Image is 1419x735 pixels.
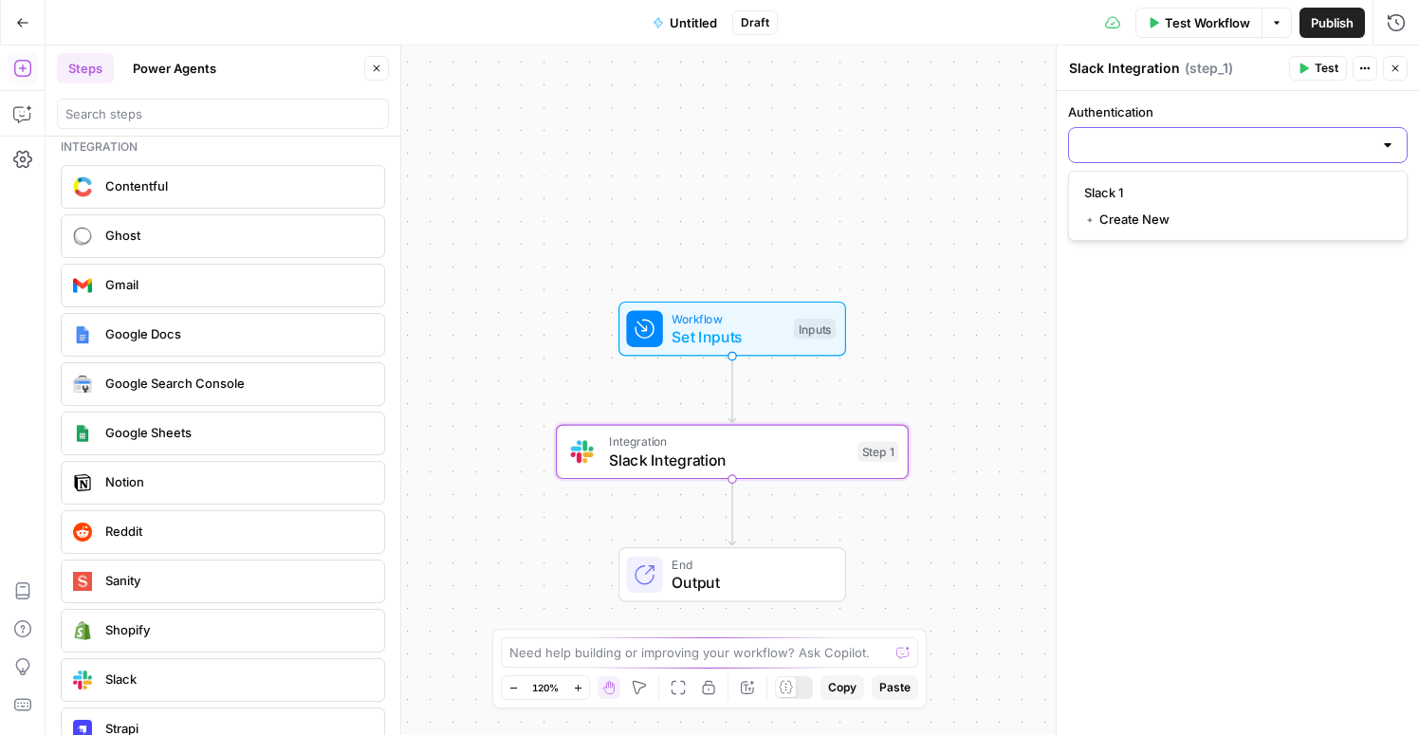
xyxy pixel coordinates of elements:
[1068,102,1408,121] label: Authentication
[1135,8,1262,38] button: Test Workflow
[105,571,369,590] span: Sanity
[741,14,769,31] span: Draft
[105,670,369,689] span: Slack
[73,523,92,542] img: reddit_icon.png
[105,226,369,245] span: Ghost
[556,547,909,602] div: EndOutput
[1084,183,1384,202] span: Slack 1
[105,374,369,393] span: Google Search Console
[728,357,735,423] g: Edge from start to step_1
[105,324,369,343] span: Google Docs
[61,138,385,156] div: Integration
[828,679,857,696] span: Copy
[672,556,826,574] span: End
[1069,59,1180,78] textarea: Slack Integration
[73,572,92,591] img: logo.svg
[672,571,826,594] span: Output
[1299,8,1365,38] button: Publish
[65,104,380,123] input: Search steps
[672,325,784,348] span: Set Inputs
[872,675,918,700] button: Paste
[73,176,92,196] img: sdasd.png
[73,621,92,640] img: download.png
[532,680,559,695] span: 120%
[1185,59,1233,78] span: ( step_1 )
[105,522,369,541] span: Reddit
[1315,60,1338,77] span: Test
[73,473,92,492] img: Notion_app_logo.png
[879,679,911,696] span: Paste
[857,442,898,463] div: Step 1
[1289,56,1347,81] button: Test
[641,8,728,38] button: Untitled
[105,275,369,294] span: Gmail
[73,671,92,689] img: Slack-mark-RGB.png
[105,472,369,491] span: Notion
[728,479,735,545] g: Edge from step_1 to end
[73,424,92,443] img: Group%201%201.png
[57,53,114,83] button: Steps
[1311,13,1354,32] span: Publish
[794,319,836,340] div: Inputs
[556,425,909,480] div: IntegrationSlack IntegrationStep 1
[571,440,594,463] img: Slack-mark-RGB.png
[73,227,92,246] img: ghost-logo-orb.png
[121,53,228,83] button: Power Agents
[670,13,717,32] span: Untitled
[73,325,92,344] img: Instagram%20post%20-%201%201.png
[609,432,848,450] span: Integration
[820,675,864,700] button: Copy
[105,176,369,195] span: Contentful
[105,620,369,639] span: Shopify
[73,276,92,295] img: gmail%20(1).png
[1165,13,1250,32] span: Test Workflow
[609,449,848,471] span: Slack Integration
[105,423,369,442] span: Google Sheets
[672,309,784,327] span: Workflow
[73,376,92,393] img: google-search-console.svg
[556,302,909,357] div: WorkflowSet InputsInputs
[1084,210,1384,229] span: ﹢ Create New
